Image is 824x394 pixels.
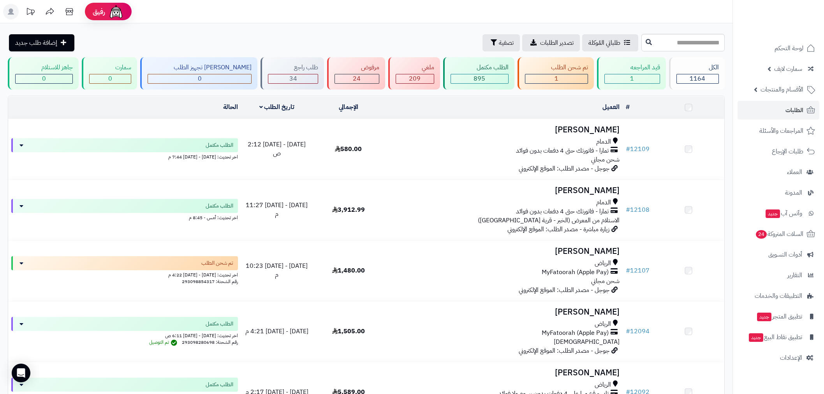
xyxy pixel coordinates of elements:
div: 209 [396,74,434,83]
img: ai-face.png [108,4,124,19]
div: 0 [148,74,251,83]
a: المدونة [738,183,819,202]
span: 3,912.99 [332,205,365,215]
span: 580.00 [335,144,362,154]
a: إضافة طلب جديد [9,34,74,51]
a: ملغي 209 [387,57,442,90]
span: الإعدادات [780,352,802,363]
div: ملغي [396,63,434,72]
span: العملاء [787,167,802,178]
span: الدمام [596,137,611,146]
a: تم شحن الطلب 1 [516,57,595,90]
span: السلات المتروكة [755,229,803,239]
span: الطلب مكتمل [206,381,233,389]
span: [DATE] - [DATE] 2:12 ص [248,140,306,158]
div: الكل [676,63,719,72]
span: 0 [198,74,202,83]
h3: [PERSON_NAME] [387,186,620,195]
span: لوحة التحكم [775,43,803,54]
span: جوجل - مصدر الطلب: الموقع الإلكتروني [519,346,609,355]
a: وآتس آبجديد [738,204,819,223]
span: رقم الشحنة: 293098854317 [182,278,238,285]
span: طلبات الإرجاع [772,146,803,157]
span: جوجل - مصدر الطلب: الموقع الإلكتروني [519,164,609,173]
div: [PERSON_NAME] تجهيز الطلب [148,63,252,72]
span: تمارا - فاتورتك حتى 4 دفعات بدون فوائد [516,146,609,155]
span: التقارير [787,270,802,281]
a: المراجعات والأسئلة [738,121,819,140]
span: شحن مجاني [591,155,620,164]
div: قيد المراجعه [604,63,660,72]
a: تاريخ الطلب [259,102,295,112]
a: تطبيق نقاط البيعجديد [738,328,819,347]
span: [DATE] - [DATE] 4:21 م [245,327,308,336]
a: العميل [602,102,620,112]
a: التطبيقات والخدمات [738,287,819,305]
span: الطلب مكتمل [206,202,233,210]
a: لوحة التحكم [738,39,819,58]
span: # [626,266,630,275]
a: العملاء [738,163,819,181]
div: 24 [335,74,379,83]
span: 0 [42,74,46,83]
span: الرياض [595,259,611,268]
div: 34 [268,74,318,83]
a: سمارت 0 [80,57,139,90]
div: 0 [16,74,72,83]
a: #12094 [626,327,650,336]
span: شحن مجاني [591,276,620,286]
button: تصفية [482,34,520,51]
h3: [PERSON_NAME] [387,247,620,256]
span: تصدير الطلبات [540,38,574,47]
a: طلباتي المُوكلة [582,34,638,51]
div: Open Intercom Messenger [12,364,30,382]
a: الطلبات [738,101,819,120]
a: [PERSON_NAME] تجهيز الطلب 0 [139,57,259,90]
span: # [626,205,630,215]
div: 1 [525,74,588,83]
div: اخر تحديث: أمس - 8:45 م [11,213,238,221]
h3: [PERSON_NAME] [387,125,620,134]
span: 24 [353,74,361,83]
span: # [626,327,630,336]
span: إضافة طلب جديد [15,38,57,47]
span: وآتس آب [765,208,802,219]
h3: [PERSON_NAME] [387,308,620,317]
span: تطبيق المتجر [756,311,802,322]
span: MyFatoorah (Apple Pay) [542,329,609,338]
a: الحالة [223,102,238,112]
span: تصفية [499,38,514,47]
span: الدمام [596,198,611,207]
span: 1 [555,74,558,83]
span: سمارت لايف [774,63,802,74]
span: 0 [108,74,112,83]
a: أدوات التسويق [738,245,819,264]
span: 24 [756,230,767,239]
span: 34 [289,74,297,83]
a: الطلب مكتمل 895 [442,57,516,90]
div: جاهز للاستلام [15,63,73,72]
a: #12109 [626,144,650,154]
span: جوجل - مصدر الطلب: الموقع الإلكتروني [519,285,609,295]
span: الاستلام من المعرض (الخبر - قرية [GEOGRAPHIC_DATA]) [478,216,620,225]
span: زيارة مباشرة - مصدر الطلب: الموقع الإلكتروني [507,225,609,234]
div: سمارت [89,63,131,72]
div: تم شحن الطلب [525,63,588,72]
span: تم شحن الطلب [201,259,233,267]
span: جديد [757,313,771,321]
a: #12107 [626,266,650,275]
span: رفيق [93,7,105,16]
span: المدونة [785,187,802,198]
span: الطلبات [785,105,803,116]
span: 1164 [690,74,705,83]
span: # [626,144,630,154]
span: 895 [474,74,485,83]
a: تصدير الطلبات [522,34,580,51]
a: السلات المتروكة24 [738,225,819,243]
span: جديد [766,209,780,218]
div: اخر تحديث: [DATE] - [DATE] 4:22 م [11,270,238,278]
h3: [PERSON_NAME] [387,368,620,377]
a: طلبات الإرجاع [738,142,819,161]
span: [DATE] - [DATE] 10:23 م [246,261,308,280]
a: التقارير [738,266,819,285]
